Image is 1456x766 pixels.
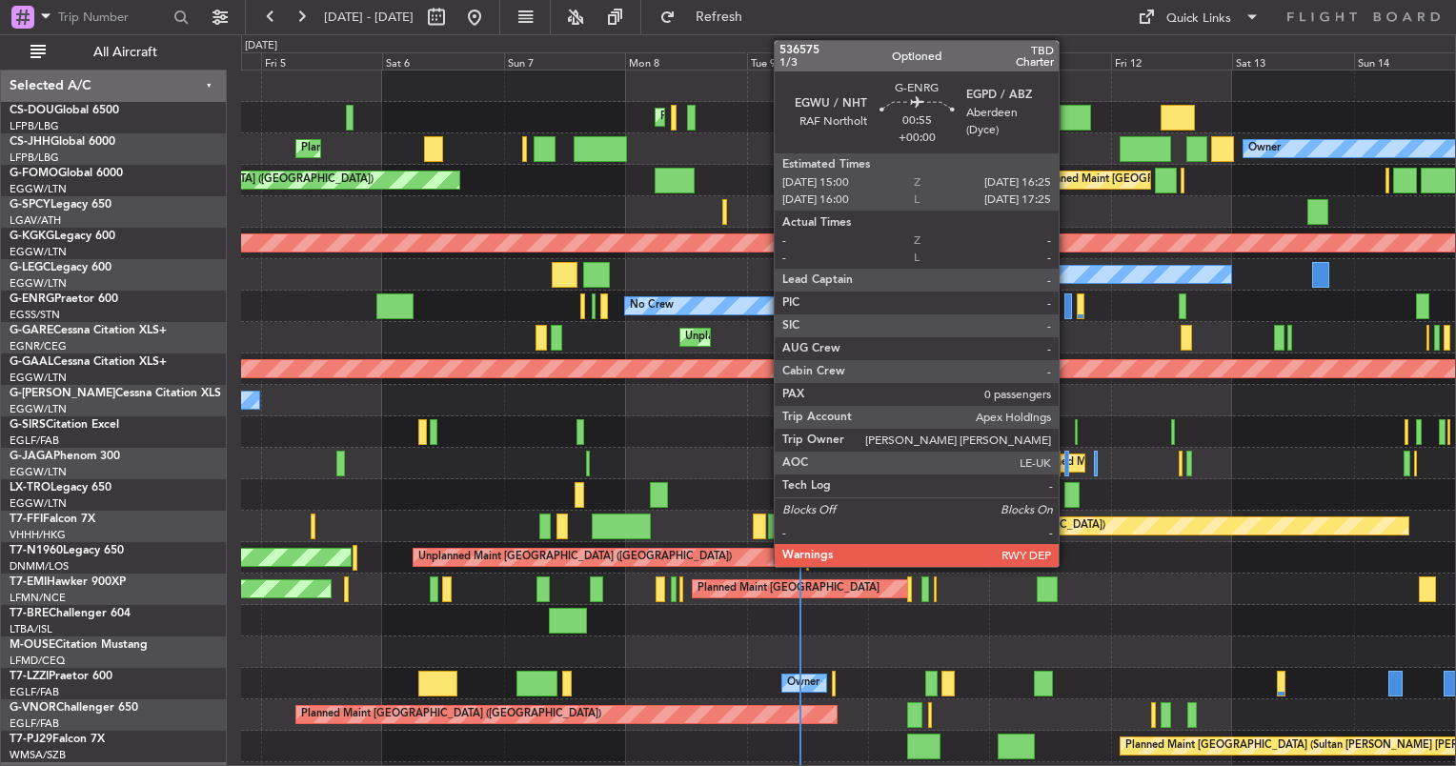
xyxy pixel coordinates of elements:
div: Quick Links [1166,10,1231,29]
div: Unplanned Maint [PERSON_NAME] [685,323,858,352]
div: Sat 13 [1232,52,1353,70]
div: Fri 12 [1111,52,1232,70]
a: G-GARECessna Citation XLS+ [10,325,167,336]
span: LX-TRO [10,482,51,494]
a: T7-BREChallenger 604 [10,608,131,619]
span: G-LEGC [10,262,51,273]
span: T7-PJ29 [10,734,52,745]
span: G-GARE [10,325,53,336]
a: G-SIRSCitation Excel [10,419,119,431]
a: G-VNORChallenger 650 [10,702,138,714]
span: T7-LZZI [10,671,49,682]
input: Trip Number [58,3,168,31]
button: Refresh [651,2,765,32]
span: G-SPCY [10,199,51,211]
span: T7-EMI [10,576,47,588]
span: All Aircraft [50,46,201,59]
span: G-SIRS [10,419,46,431]
div: Owner [994,260,1026,289]
a: LX-TROLegacy 650 [10,482,111,494]
div: Fri 5 [261,52,382,70]
span: M-OUSE [10,639,55,651]
a: LFMN/NCE [10,591,66,605]
a: LFPB/LBG [10,119,59,133]
div: Planned Maint [GEOGRAPHIC_DATA] ([GEOGRAPHIC_DATA]) [301,700,601,729]
a: T7-FFIFalcon 7X [10,514,95,525]
a: G-KGKGLegacy 600 [10,231,115,242]
a: T7-PJ29Falcon 7X [10,734,105,745]
button: Quick Links [1128,2,1269,32]
div: Owner [1248,134,1281,163]
a: G-JAGAPhenom 300 [10,451,120,462]
a: EGNR/CEG [10,339,67,353]
a: T7-LZZIPraetor 600 [10,671,112,682]
span: G-ENRG [10,293,54,305]
div: Planned Maint [GEOGRAPHIC_DATA] ([GEOGRAPHIC_DATA]) [1040,166,1340,194]
a: LTBA/ISL [10,622,52,636]
a: EGGW/LTN [10,465,67,479]
div: Unplanned Maint [GEOGRAPHIC_DATA] ([GEOGRAPHIC_DATA]) [418,543,732,572]
span: G-JAGA [10,451,53,462]
div: Planned Maint [GEOGRAPHIC_DATA] ([GEOGRAPHIC_DATA]) [660,103,961,131]
a: EGGW/LTN [10,276,67,291]
span: G-GAAL [10,356,53,368]
a: EGLF/FAB [10,433,59,448]
div: Unplanned Maint [GEOGRAPHIC_DATA] ([PERSON_NAME] Intl) [784,197,1093,226]
a: DNMM/LOS [10,559,69,574]
span: G-VNOR [10,702,56,714]
span: T7-N1960 [10,545,63,556]
a: T7-N1960Legacy 650 [10,545,124,556]
a: G-SPCYLegacy 650 [10,199,111,211]
span: G-KGKG [10,231,54,242]
a: EGLF/FAB [10,685,59,699]
div: Wed 10 [868,52,989,70]
a: VHHH/HKG [10,528,66,542]
a: EGGW/LTN [10,402,67,416]
div: Mon 8 [625,52,746,70]
span: CS-JHH [10,136,51,148]
a: EGGW/LTN [10,182,67,196]
a: WMSA/SZB [10,748,66,762]
div: Planned Maint [GEOGRAPHIC_DATA] [698,574,880,603]
a: LFPB/LBG [10,151,59,165]
a: LGAV/ATH [10,213,61,228]
div: Thu 11 [989,52,1110,70]
span: G-FOMO [10,168,58,179]
span: Refresh [679,10,759,24]
a: G-[PERSON_NAME]Cessna Citation XLS [10,388,221,399]
span: [DATE] - [DATE] [324,9,414,26]
a: G-GAALCessna Citation XLS+ [10,356,167,368]
a: EGSS/STN [10,308,60,322]
div: [DATE] [245,38,277,54]
a: G-LEGCLegacy 600 [10,262,111,273]
div: Tue 9 [747,52,868,70]
a: EGGW/LTN [10,496,67,511]
span: T7-BRE [10,608,49,619]
button: All Aircraft [21,37,207,68]
span: CS-DOU [10,105,54,116]
a: EGGW/LTN [10,371,67,385]
div: Sat 6 [382,52,503,70]
div: No Crew [630,292,674,320]
div: Owner [787,669,819,697]
span: G-[PERSON_NAME] [10,388,115,399]
div: Planned Maint [GEOGRAPHIC_DATA] ([GEOGRAPHIC_DATA]) [1035,449,1335,477]
a: EGLF/FAB [10,716,59,731]
div: Sun 7 [504,52,625,70]
a: EGGW/LTN [10,245,67,259]
a: LFMD/CEQ [10,654,65,668]
a: CS-JHHGlobal 6000 [10,136,115,148]
a: G-ENRGPraetor 600 [10,293,118,305]
a: T7-EMIHawker 900XP [10,576,126,588]
a: CS-DOUGlobal 6500 [10,105,119,116]
div: Planned Maint Tianjin ([GEOGRAPHIC_DATA]) [883,512,1105,540]
div: Planned Maint [GEOGRAPHIC_DATA] ([GEOGRAPHIC_DATA]) [301,134,601,163]
a: G-FOMOGlobal 6000 [10,168,123,179]
span: T7-FFI [10,514,43,525]
a: M-OUSECitation Mustang [10,639,148,651]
